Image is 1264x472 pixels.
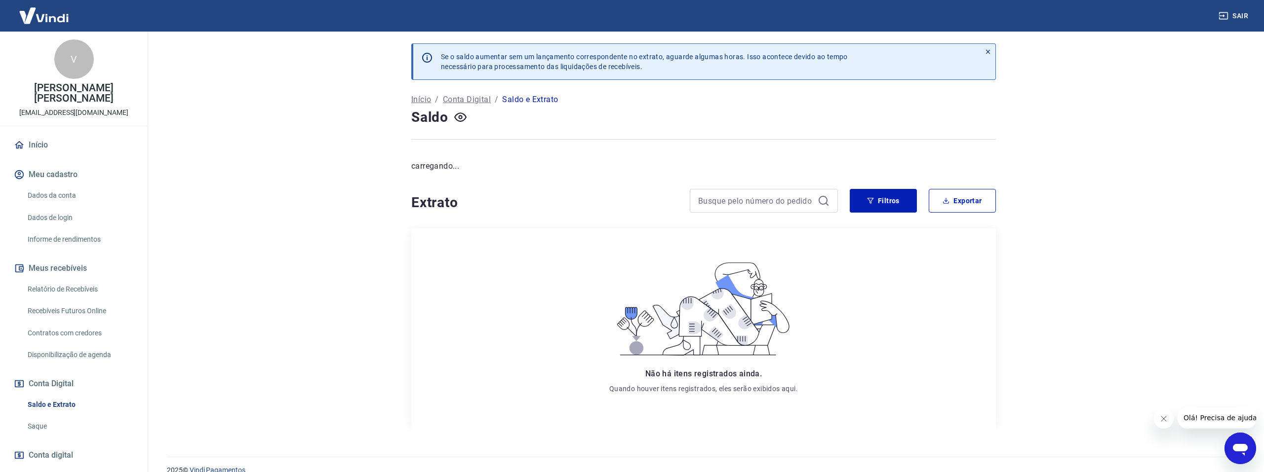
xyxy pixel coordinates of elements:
a: Informe de rendimentos [24,229,136,250]
span: Olá! Precisa de ajuda? [6,7,83,15]
h4: Extrato [411,193,678,213]
a: Dados de login [24,208,136,228]
a: Início [411,94,431,106]
a: Contratos com credores [24,323,136,343]
p: / [495,94,498,106]
a: Saldo e Extrato [24,395,136,415]
a: Recebíveis Futuros Online [24,301,136,321]
a: Conta Digital [443,94,491,106]
button: Filtros [850,189,917,213]
button: Exportar [929,189,996,213]
a: Saque [24,416,136,436]
h4: Saldo [411,108,448,127]
p: Se o saldo aumentar sem um lançamento correspondente no extrato, aguarde algumas horas. Isso acon... [441,52,848,72]
p: / [435,94,438,106]
p: [PERSON_NAME] [PERSON_NAME] [8,83,140,104]
button: Conta Digital [12,373,136,395]
button: Meus recebíveis [12,257,136,279]
p: [EMAIL_ADDRESS][DOMAIN_NAME] [19,108,128,118]
p: carregando... [411,160,996,172]
a: Início [12,134,136,156]
iframe: Mensagem da empresa [1178,407,1256,429]
p: Saldo e Extrato [502,94,558,106]
span: Conta digital [29,448,73,462]
button: Sair [1217,7,1252,25]
img: Vindi [12,0,76,31]
input: Busque pelo número do pedido [698,193,814,208]
a: Dados da conta [24,185,136,206]
a: Conta digital [12,444,136,466]
a: Relatório de Recebíveis [24,279,136,299]
p: Quando houver itens registrados, eles serão exibidos aqui. [609,384,798,394]
button: Meu cadastro [12,164,136,185]
div: V [54,39,94,79]
span: Não há itens registrados ainda. [645,369,762,378]
iframe: Fechar mensagem [1154,409,1174,429]
a: Disponibilização de agenda [24,345,136,365]
iframe: Botão para abrir a janela de mensagens [1224,433,1256,464]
